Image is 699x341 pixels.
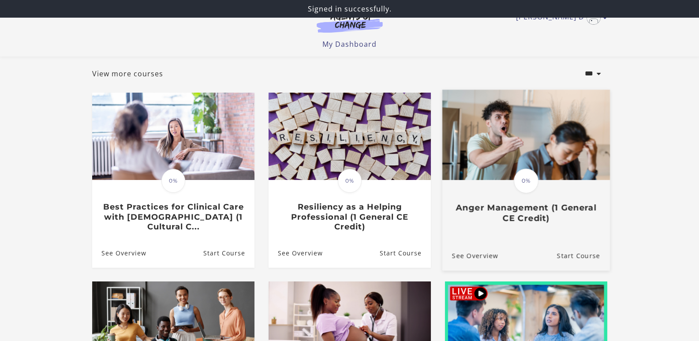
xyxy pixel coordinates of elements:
[452,202,600,223] h3: Anger Management (1 General CE Credit)
[4,4,695,14] p: Signed in successfully.
[92,68,163,79] a: View more courses
[101,202,245,232] h3: Best Practices for Clinical Care with [DEMOGRAPHIC_DATA] (1 Cultural C...
[92,239,146,267] a: Best Practices for Clinical Care with Asian Americans (1 Cultural C...: See Overview
[557,240,609,270] a: Anger Management (1 General CE Credit): Resume Course
[379,239,430,267] a: Resiliency as a Helping Professional (1 General CE Credit): Resume Course
[269,239,323,267] a: Resiliency as a Helping Professional (1 General CE Credit): See Overview
[442,240,498,270] a: Anger Management (1 General CE Credit): See Overview
[322,39,377,49] a: My Dashboard
[307,12,392,33] img: Agents of Change Logo
[514,169,538,193] span: 0%
[203,239,254,267] a: Best Practices for Clinical Care with Asian Americans (1 Cultural C...: Resume Course
[516,11,603,25] a: Toggle menu
[278,202,421,232] h3: Resiliency as a Helping Professional (1 General CE Credit)
[338,169,362,193] span: 0%
[161,169,185,193] span: 0%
